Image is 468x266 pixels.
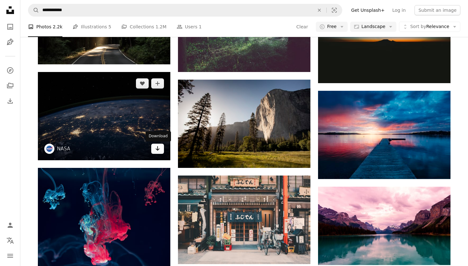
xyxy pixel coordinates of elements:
span: Relevance [410,24,449,30]
a: Download [151,144,164,154]
span: Landscape [361,24,385,30]
button: Clear [312,4,326,16]
a: silhouette of mountain [318,36,450,42]
a: landscape photography of body of water overlooking mountain range [318,223,450,228]
button: Sort byRelevance [399,22,460,32]
a: Illustrations 5 [73,17,111,37]
button: Add to Collection [151,78,164,89]
div: Download [145,131,171,141]
span: 5 [109,23,111,30]
img: three bicycles parked in front of building [178,176,310,264]
img: photo of outer space [38,72,170,160]
button: Search Unsplash [28,4,39,16]
span: Free [327,24,337,30]
button: Submit an image [415,5,460,15]
a: photo of outer space [38,113,170,119]
img: landmark photography of trees near rocky mountain under blue skies daytime [178,80,310,168]
img: landscape photography of body of water overlooking mountain range [318,187,450,265]
span: 1.2M [155,23,166,30]
a: water plants showing red and blue colors [38,215,170,220]
a: Log in [388,5,409,15]
a: Download History [4,95,17,107]
a: NASA [57,146,70,152]
a: Explore [4,64,17,77]
a: Users 1 [177,17,202,37]
a: landmark photography of trees near rocky mountain under blue skies daytime [178,121,310,126]
a: Collections [4,79,17,92]
a: three bicycles parked in front of building [178,217,310,223]
a: Home — Unsplash [4,4,17,18]
a: Get Unsplash+ [347,5,388,15]
a: Collections 1.2M [121,17,166,37]
button: Menu [4,249,17,262]
img: Go to NASA's profile [44,144,54,154]
a: Photos [4,20,17,33]
img: golden hour photography of docking pier on body of water [318,91,450,179]
button: Language [4,234,17,247]
button: Like [136,78,149,89]
a: golden hour photography of docking pier on body of water [318,132,450,138]
button: Clear [296,22,308,32]
a: Illustrations [4,36,17,48]
span: Sort by [410,24,426,29]
span: 1 [199,23,202,30]
button: Landscape [350,22,396,32]
button: Visual search [327,4,342,16]
a: Log in / Sign up [4,219,17,232]
button: Free [316,22,348,32]
form: Find visuals sitewide [28,4,342,17]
